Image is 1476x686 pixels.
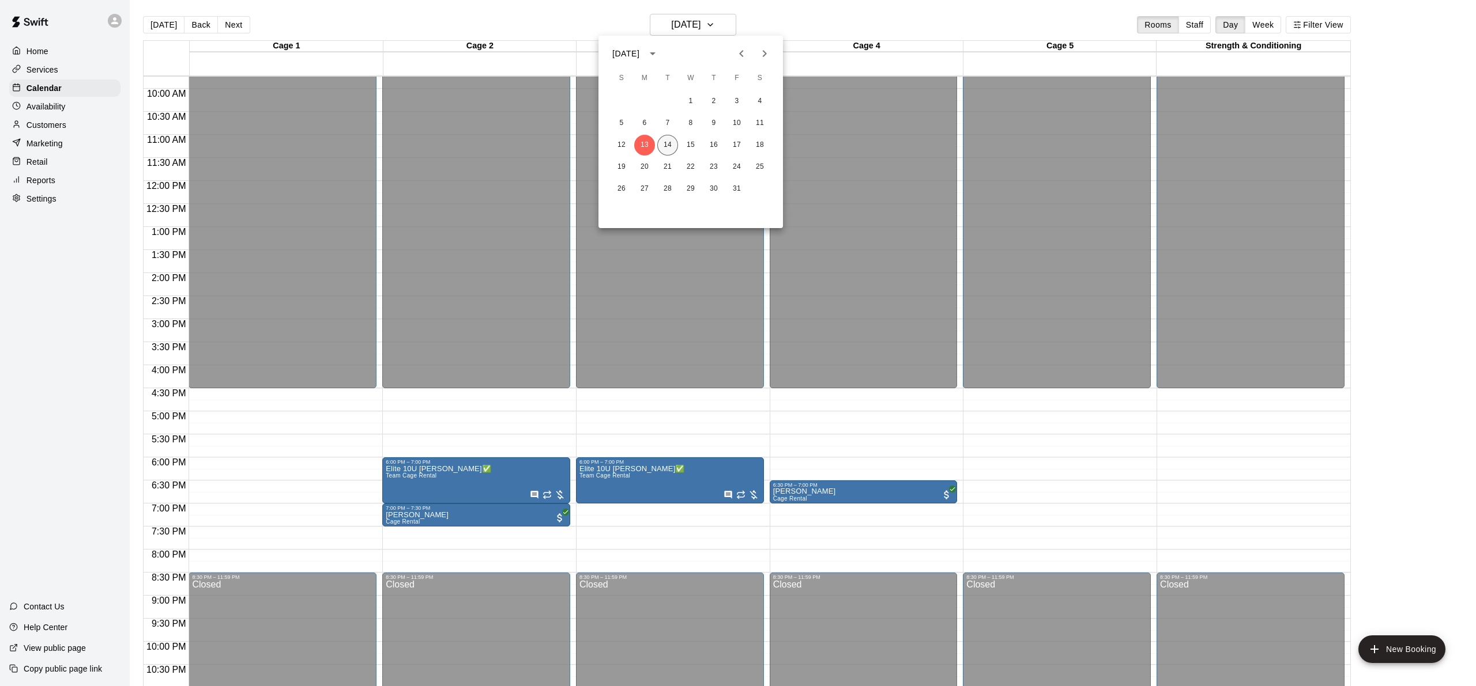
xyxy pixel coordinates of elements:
button: 21 [657,157,678,177]
button: 1 [680,91,701,112]
button: 14 [657,135,678,156]
button: 17 [726,135,747,156]
button: 6 [634,113,655,134]
span: Saturday [750,67,770,90]
button: 31 [726,179,747,199]
button: Previous month [730,42,753,65]
button: 19 [611,157,632,177]
button: 15 [680,135,701,156]
button: 26 [611,179,632,199]
span: Friday [726,67,747,90]
button: 7 [657,113,678,134]
button: 12 [611,135,632,156]
button: 5 [611,113,632,134]
button: calendar view is open, switch to year view [643,44,662,63]
button: 13 [634,135,655,156]
button: 10 [726,113,747,134]
button: 27 [634,179,655,199]
button: 30 [703,179,724,199]
span: Thursday [703,67,724,90]
div: [DATE] [612,48,639,60]
span: Monday [634,67,655,90]
button: 16 [703,135,724,156]
button: 4 [750,91,770,112]
span: Tuesday [657,67,678,90]
button: 29 [680,179,701,199]
button: 25 [750,157,770,177]
button: 24 [726,157,747,177]
button: 22 [680,157,701,177]
span: Wednesday [680,67,701,90]
button: 9 [703,113,724,134]
button: 2 [703,91,724,112]
button: 20 [634,157,655,177]
button: 3 [726,91,747,112]
button: 11 [750,113,770,134]
span: Sunday [611,67,632,90]
button: 18 [750,135,770,156]
button: 8 [680,113,701,134]
button: 23 [703,157,724,177]
button: 28 [657,179,678,199]
button: Next month [753,42,776,65]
